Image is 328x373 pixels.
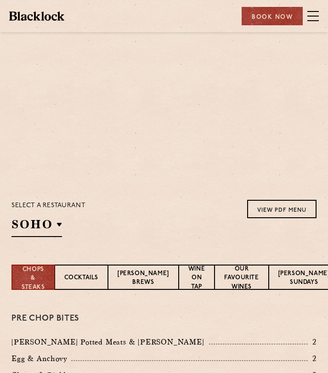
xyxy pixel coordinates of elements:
h3: Pre Chop Bites [11,313,317,325]
p: Cocktails [64,273,98,283]
p: Select a restaurant [11,200,85,212]
p: Egg & Anchovy [11,355,71,363]
h2: SOHO [11,216,62,237]
p: 2 [308,336,317,348]
p: Our favourite wines [224,265,259,293]
p: [PERSON_NAME] Potted Meats & [PERSON_NAME] [11,338,209,346]
img: BL_Textured_Logo-footer-cropped.svg [9,11,64,21]
p: Chops & Steaks [22,265,45,292]
p: Wine on Tap [188,265,205,293]
p: 2 [308,353,317,365]
div: Book Now [242,7,303,25]
p: [PERSON_NAME] Brews [118,269,169,288]
a: View PDF Menu [247,200,317,218]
